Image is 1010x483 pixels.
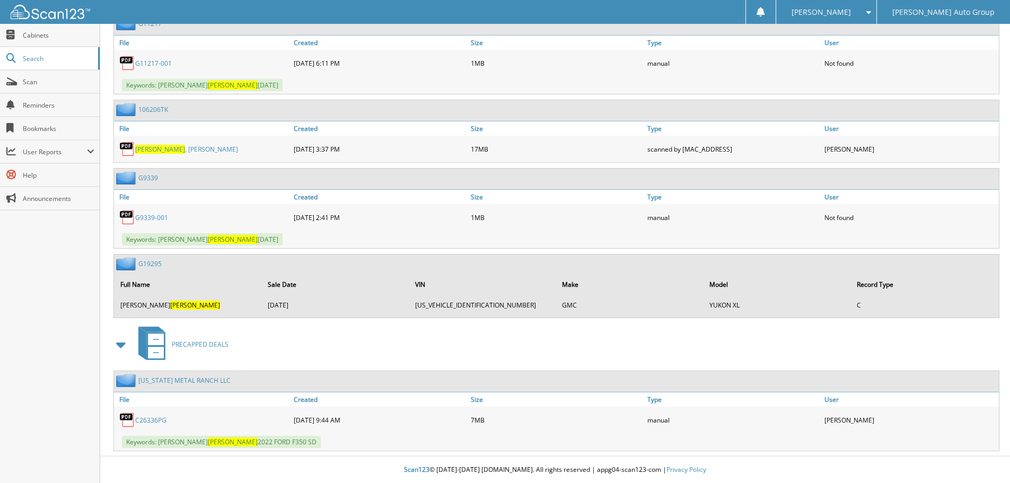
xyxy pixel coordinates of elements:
div: [PERSON_NAME] [822,409,999,431]
a: G9339 [138,173,158,182]
a: Size [468,36,645,50]
span: Keywords: [PERSON_NAME] [DATE] [122,233,283,245]
img: scan123-logo-white.svg [11,5,90,19]
div: 7MB [468,409,645,431]
a: Created [291,190,468,204]
span: Scan123 [404,465,429,474]
div: 17MB [468,138,645,160]
a: Created [291,36,468,50]
div: [DATE] 3:37 PM [291,138,468,160]
a: G9339-001 [135,213,168,222]
iframe: Chat Widget [957,432,1010,483]
a: Size [468,190,645,204]
a: [PERSON_NAME], [PERSON_NAME] [135,145,238,154]
span: PRECAPPED DEALS [172,340,229,349]
a: Privacy Policy [666,465,706,474]
span: Keywords: [PERSON_NAME] [DATE] [122,79,283,91]
a: Type [645,190,822,204]
a: G19295 [138,259,162,268]
span: [PERSON_NAME] [208,437,258,446]
span: Cabinets [23,31,94,40]
a: User [822,36,999,50]
div: scanned by [MAC_ADDRESS] [645,138,822,160]
span: Announcements [23,194,94,203]
span: [PERSON_NAME] [208,81,258,90]
div: 1MB [468,207,645,228]
div: Not found [822,207,999,228]
a: C26336PG [135,416,166,425]
a: [US_STATE] METAL RANCH LLC [138,376,231,385]
a: File [114,392,291,407]
span: [PERSON_NAME] [170,301,220,310]
th: VIN [410,274,556,295]
img: folder2.png [116,257,138,270]
a: User [822,392,999,407]
img: folder2.png [116,171,138,185]
a: Type [645,392,822,407]
a: Size [468,121,645,136]
div: [DATE] 2:41 PM [291,207,468,228]
div: [DATE] 6:11 PM [291,52,468,74]
span: Search [23,54,93,63]
div: manual [645,207,822,228]
img: PDF.png [119,412,135,428]
span: Keywords: [PERSON_NAME] 2022 FORD F350 SD [122,436,321,448]
a: File [114,36,291,50]
span: Help [23,171,94,180]
th: Record Type [851,274,998,295]
td: [US_VEHICLE_IDENTIFICATION_NUMBER] [410,296,556,314]
a: Created [291,392,468,407]
img: folder2.png [116,374,138,387]
span: [PERSON_NAME] Auto Group [892,9,995,15]
span: Scan [23,77,94,86]
span: [PERSON_NAME] [208,235,258,244]
span: Bookmarks [23,124,94,133]
div: [PERSON_NAME] [822,138,999,160]
td: [PERSON_NAME] [115,296,261,314]
span: User Reports [23,147,87,156]
th: Sale Date [262,274,409,295]
img: folder2.png [116,103,138,116]
a: Type [645,36,822,50]
td: YUKON XL [704,296,850,314]
a: User [822,121,999,136]
span: [PERSON_NAME] [135,145,185,154]
div: 1MB [468,52,645,74]
div: © [DATE]-[DATE] [DOMAIN_NAME]. All rights reserved | appg04-scan123-com | [100,457,1010,483]
td: [DATE] [262,296,409,314]
a: User [822,190,999,204]
div: manual [645,409,822,431]
a: File [114,190,291,204]
td: C [851,296,998,314]
span: [PERSON_NAME] [792,9,851,15]
span: Reminders [23,101,94,110]
a: PRECAPPED DEALS [132,323,229,365]
a: G11217-001 [135,59,172,68]
img: PDF.png [119,209,135,225]
th: Model [704,274,850,295]
img: PDF.png [119,55,135,71]
a: Created [291,121,468,136]
div: [DATE] 9:44 AM [291,409,468,431]
a: 106206TK [138,105,168,114]
th: Full Name [115,274,261,295]
a: Type [645,121,822,136]
div: manual [645,52,822,74]
td: GMC [557,296,703,314]
th: Make [557,274,703,295]
div: Not found [822,52,999,74]
a: File [114,121,291,136]
a: Size [468,392,645,407]
img: PDF.png [119,141,135,157]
